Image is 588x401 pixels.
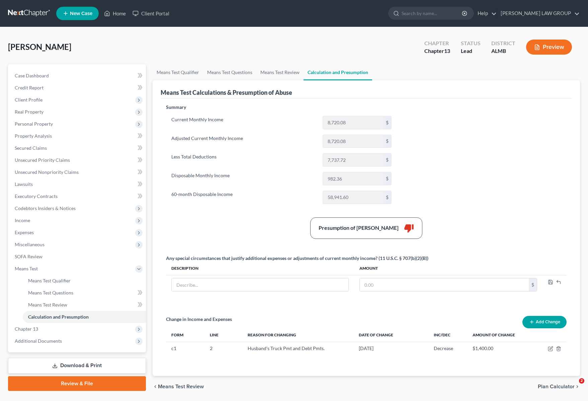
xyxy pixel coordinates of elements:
a: Means Test Qualifier [23,275,146,287]
a: Means Test Questions [203,64,256,80]
label: Less Total Deductions [168,153,319,166]
th: Form [166,328,204,342]
th: Reason for Changing [242,328,353,342]
div: $ [529,278,537,291]
span: 2 [579,378,584,384]
span: Real Property [15,109,44,115]
div: $1,400.00 [473,345,537,352]
span: Expenses [15,229,34,235]
div: Any special circumstances that justify additional expenses or adjustments of current monthly inco... [166,255,428,262]
div: Chapter [424,40,450,47]
span: Client Profile [15,97,43,103]
input: Describe... [172,278,348,291]
a: Unsecured Nonpriority Claims [9,166,146,178]
p: Change in Income and Expenses [166,316,232,323]
span: Chapter 13 [15,326,38,332]
label: 60-month Disposable Income [168,191,319,204]
span: Secured Claims [15,145,47,151]
div: c1 [171,345,199,352]
span: Credit Report [15,85,44,90]
a: Calculation and Presumption [304,64,372,80]
th: Inc/Dec [428,328,468,342]
a: Help [474,7,497,19]
div: District [491,40,515,47]
div: Status [461,40,481,47]
a: Means Test Qualifier [153,64,203,80]
span: Unsecured Nonpriority Claims [15,169,79,175]
span: Means Test Review [158,384,204,389]
div: Chapter [424,47,450,55]
span: Unsecured Priority Claims [15,157,70,163]
a: Client Portal [129,7,173,19]
button: Preview [526,40,572,55]
span: Executory Contracts [15,193,58,199]
span: SOFA Review [15,254,43,259]
span: Decrease [434,345,453,351]
input: 0.00 [360,278,529,291]
div: Lead [461,47,481,55]
span: Income [15,217,30,223]
a: Means Test Review [23,299,146,311]
a: Download & Print [8,358,146,374]
div: $ [383,172,391,185]
span: Codebtors Insiders & Notices [15,205,76,211]
a: Credit Report [9,82,146,94]
a: Means Test Review [256,64,304,80]
label: Disposable Monthly Income [168,172,319,185]
i: chevron_left [153,384,158,389]
a: Home [101,7,129,19]
div: $ [383,153,391,166]
a: Unsecured Priority Claims [9,154,146,166]
th: Line [204,328,242,342]
span: Property Analysis [15,133,52,139]
input: 0.00 [323,191,383,204]
th: Amount [354,262,542,275]
div: ALMB [491,47,515,55]
input: 0.00 [323,172,383,185]
span: Lawsuits [15,181,33,187]
button: Add Change [522,316,567,328]
input: Search by name... [402,7,463,19]
span: Means Test Review [28,302,67,308]
a: Review & File [8,376,146,391]
th: Date of Change [353,328,428,342]
span: Means Test Qualifier [28,278,71,283]
a: Executory Contracts [9,190,146,202]
div: Presumption of [PERSON_NAME] [319,224,399,232]
span: 13 [444,48,450,54]
th: Amount of Change [467,328,542,342]
div: Husband's Truck Pmt and Debt Pmts. [248,345,348,352]
span: Miscellaneous [15,242,45,247]
i: thumb_down [404,223,414,233]
div: $ [383,135,391,148]
span: [PERSON_NAME] [8,42,71,52]
div: Means Test Calculations & Presumption of Abuse [161,88,292,96]
span: Calculation and Presumption [28,314,89,320]
div: $ [383,191,391,204]
a: Lawsuits [9,178,146,190]
button: chevron_left Means Test Review [153,384,204,389]
span: Plan Calculator [538,384,575,389]
button: Plan Calculator chevron_right [538,384,580,389]
label: Current Monthly Income [168,116,319,129]
span: Means Test Questions [28,290,73,295]
label: Adjusted Current Monthly Income [168,135,319,148]
span: New Case [70,11,92,16]
iframe: Intercom live chat [565,378,581,394]
a: Calculation and Presumption [23,311,146,323]
span: Additional Documents [15,338,62,344]
a: Case Dashboard [9,70,146,82]
div: [DATE] [359,345,423,352]
input: 0.00 [323,153,383,166]
p: Summary [166,104,397,111]
a: Means Test Questions [23,287,146,299]
input: 0.00 [323,135,383,148]
span: Personal Property [15,121,53,127]
div: $ [383,116,391,129]
span: Case Dashboard [15,73,49,78]
span: Means Test [15,266,38,271]
div: 2 [210,345,237,352]
th: Description [166,262,354,275]
a: SOFA Review [9,251,146,263]
a: Secured Claims [9,142,146,154]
